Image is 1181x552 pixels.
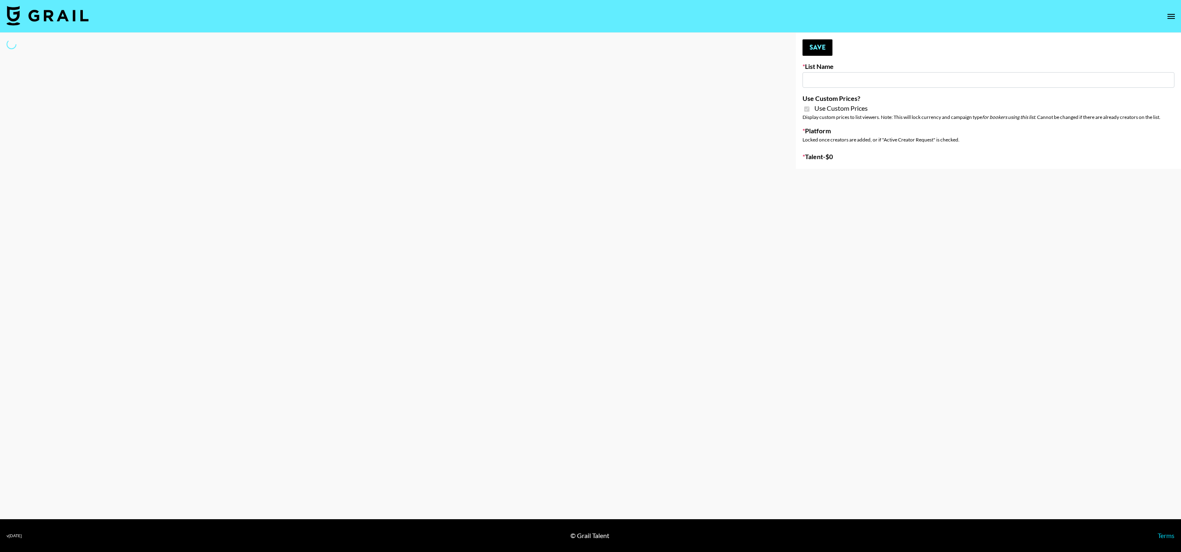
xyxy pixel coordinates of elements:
label: List Name [803,62,1174,71]
img: Grail Talent [7,6,89,25]
a: Terms [1158,531,1174,539]
div: Display custom prices to list viewers. Note: This will lock currency and campaign type . Cannot b... [803,114,1174,120]
label: Use Custom Prices? [803,94,1174,103]
div: Locked once creators are added, or if "Active Creator Request" is checked. [803,137,1174,143]
div: v [DATE] [7,533,22,538]
label: Platform [803,127,1174,135]
button: open drawer [1163,8,1179,25]
span: Use Custom Prices [814,104,868,112]
em: for bookers using this list [982,114,1035,120]
label: Talent - $ 0 [803,153,1174,161]
button: Save [803,39,832,56]
div: © Grail Talent [570,531,609,540]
